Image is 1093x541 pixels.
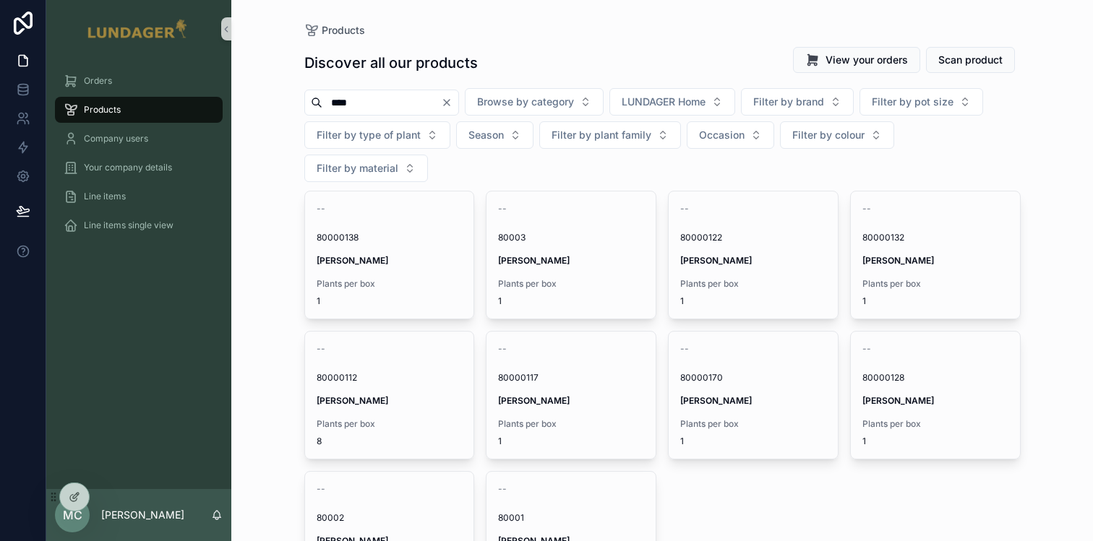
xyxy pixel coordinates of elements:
[304,331,475,459] a: --80000112[PERSON_NAME]Plants per box8
[322,23,365,38] span: Products
[926,47,1015,73] button: Scan product
[317,483,325,495] span: --
[317,295,463,307] span: 1
[826,53,908,67] span: View your orders
[304,155,428,182] button: Select Button
[862,395,934,406] strong: [PERSON_NAME]
[468,128,504,142] span: Season
[317,418,463,430] span: Plants per box
[862,418,1008,430] span: Plants per box
[680,295,826,307] span: 1
[668,191,839,319] a: --80000122[PERSON_NAME]Plants per box1
[317,203,325,215] span: --
[860,88,983,116] button: Select Button
[55,126,223,152] a: Company users
[84,75,112,87] span: Orders
[317,161,398,176] span: Filter by material
[609,88,735,116] button: Select Button
[498,436,644,447] span: 1
[317,343,325,355] span: --
[317,128,421,142] span: Filter by type of plant
[862,436,1008,447] span: 1
[498,343,507,355] span: --
[84,191,126,202] span: Line items
[84,220,173,231] span: Line items single view
[498,203,507,215] span: --
[680,343,689,355] span: --
[46,58,231,257] div: scrollable content
[498,395,570,406] strong: [PERSON_NAME]
[680,232,826,243] span: 80000122
[862,295,1008,307] span: 1
[938,53,1003,67] span: Scan product
[872,95,953,109] span: Filter by pot size
[792,128,865,142] span: Filter by colour
[304,23,365,38] a: Products
[622,95,706,109] span: LUNDAGER Home
[862,232,1008,243] span: 80000132
[498,418,644,430] span: Plants per box
[862,203,871,215] span: --
[317,512,463,524] span: 80002
[55,68,223,94] a: Orders
[680,255,752,266] strong: [PERSON_NAME]
[498,232,644,243] span: 80003
[699,128,745,142] span: Occasion
[317,255,388,266] strong: [PERSON_NAME]
[84,162,172,173] span: Your company details
[498,255,570,266] strong: [PERSON_NAME]
[55,97,223,123] a: Products
[317,232,463,243] span: 80000138
[55,212,223,238] a: Line items single view
[680,436,826,447] span: 1
[680,278,826,290] span: Plants per box
[850,331,1021,459] a: --80000128[PERSON_NAME]Plants per box1
[862,255,934,266] strong: [PERSON_NAME]
[317,436,463,447] span: 8
[680,372,826,384] span: 80000170
[456,121,533,149] button: Select Button
[441,97,458,108] button: Clear
[304,121,450,149] button: Select Button
[862,343,871,355] span: --
[498,295,644,307] span: 1
[498,372,644,384] span: 80000117
[668,331,839,459] a: --80000170[PERSON_NAME]Plants per box1
[55,183,223,209] a: Line items
[317,395,388,406] strong: [PERSON_NAME]
[850,191,1021,319] a: --80000132[PERSON_NAME]Plants per box1
[680,395,752,406] strong: [PERSON_NAME]
[317,372,463,384] span: 80000112
[486,191,656,319] a: --80003[PERSON_NAME]Plants per box1
[753,95,824,109] span: Filter by brand
[680,203,689,215] span: --
[486,331,656,459] a: --80000117[PERSON_NAME]Plants per box1
[304,191,475,319] a: --80000138[PERSON_NAME]Plants per box1
[101,508,184,522] p: [PERSON_NAME]
[552,128,651,142] span: Filter by plant family
[87,17,190,40] img: App logo
[862,278,1008,290] span: Plants per box
[793,47,920,73] button: View your orders
[741,88,854,116] button: Select Button
[63,506,82,524] span: MC
[687,121,774,149] button: Select Button
[477,95,574,109] span: Browse by category
[317,278,463,290] span: Plants per box
[680,418,826,430] span: Plants per box
[498,278,644,290] span: Plants per box
[862,372,1008,384] span: 80000128
[498,512,644,524] span: 80001
[539,121,681,149] button: Select Button
[84,133,148,144] span: Company users
[84,104,121,116] span: Products
[780,121,894,149] button: Select Button
[498,483,507,495] span: --
[304,53,478,73] h1: Discover all our products
[465,88,604,116] button: Select Button
[55,155,223,181] a: Your company details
